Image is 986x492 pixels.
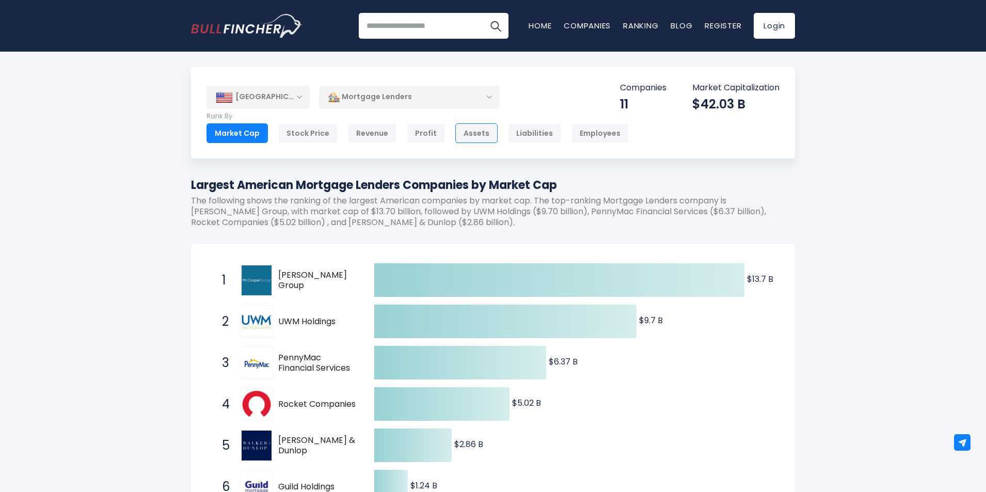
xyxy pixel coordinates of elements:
[529,20,551,31] a: Home
[242,348,272,378] img: PennyMac Financial Services
[242,389,272,419] img: Rocket Companies
[278,435,356,457] span: [PERSON_NAME] & Dunlop
[692,83,780,93] p: Market Capitalization
[242,315,272,329] img: UWM Holdings
[278,316,356,327] span: UWM Holdings
[754,13,795,39] a: Login
[692,96,780,112] div: $42.03 B
[508,123,561,143] div: Liabilities
[454,438,483,450] text: $2.86 B
[278,399,356,410] span: Rocket Companies
[242,431,272,461] img: Walker & Dunlop
[206,112,629,121] p: Rank By
[512,397,541,409] text: $5.02 B
[620,83,666,93] p: Companies
[455,123,498,143] div: Assets
[191,177,795,194] h1: Largest American Mortgage Lenders Companies by Market Cap
[747,273,773,285] text: $13.7 B
[217,395,227,413] span: 4
[206,123,268,143] div: Market Cap
[571,123,629,143] div: Employees
[564,20,611,31] a: Companies
[483,13,508,39] button: Search
[217,354,227,372] span: 3
[671,20,692,31] a: Blog
[623,20,658,31] a: Ranking
[217,313,227,330] span: 2
[705,20,741,31] a: Register
[319,85,500,109] div: Mortgage Lenders
[217,437,227,454] span: 5
[242,265,272,295] img: Mr. Cooper Group
[407,123,445,143] div: Profit
[278,270,356,292] span: [PERSON_NAME] Group
[278,353,356,374] span: PennyMac Financial Services
[191,196,795,228] p: The following shows the ranking of the largest American companies by market cap. The top-ranking ...
[206,86,310,108] div: [GEOGRAPHIC_DATA]
[549,356,578,368] text: $6.37 B
[217,272,227,289] span: 1
[348,123,396,143] div: Revenue
[410,480,437,491] text: $1.24 B
[639,314,663,326] text: $9.7 B
[191,14,302,38] a: Go to homepage
[278,123,338,143] div: Stock Price
[620,96,666,112] div: 11
[191,14,303,38] img: Bullfincher logo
